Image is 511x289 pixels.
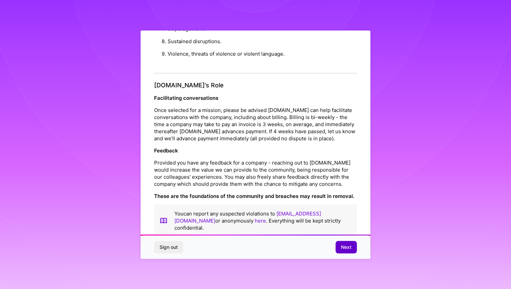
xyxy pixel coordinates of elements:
h4: [DOMAIN_NAME]’s Role [154,82,357,89]
a: here [255,217,266,224]
button: Next [336,241,357,253]
p: You can report any suspected violations to or anonymously . Everything will be kept strictly conf... [174,210,351,231]
span: Sign out [160,244,178,251]
li: Violence, threats of violence or violent language. [168,48,357,60]
strong: These are the foundations of the community and breaches may result in removal. [154,193,354,199]
strong: Facilitating conversations [154,94,218,101]
span: Next [341,244,351,251]
a: [EMAIL_ADDRESS][DOMAIN_NAME] [174,210,321,224]
img: book icon [160,210,168,231]
button: Sign out [154,241,183,253]
li: Sustained disruptions. [168,35,357,48]
p: Once selected for a mission, please be advised [DOMAIN_NAME] can help facilitate conversations wi... [154,106,357,142]
strong: Feedback [154,147,178,153]
p: Provided you have any feedback for a company - reaching out to [DOMAIN_NAME] would increase the v... [154,159,357,187]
